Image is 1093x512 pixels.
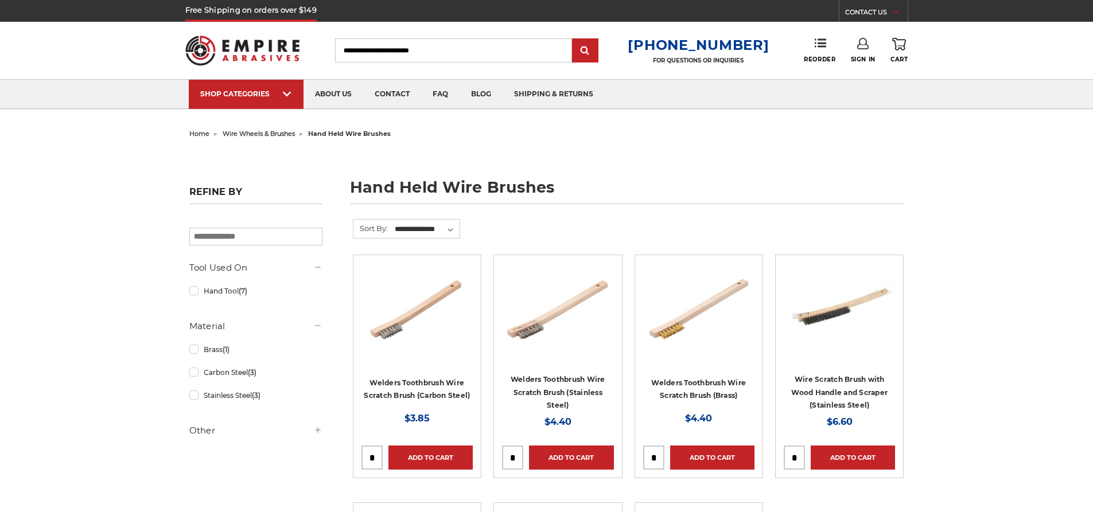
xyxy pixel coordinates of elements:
[784,263,895,355] img: 13.5" scratch brush with scraper
[189,424,322,437] h5: Other
[189,281,322,301] a: Hand Tool(7)
[252,391,260,400] span: (3)
[388,445,473,470] a: Add to Cart
[851,56,876,63] span: Sign In
[685,413,712,424] span: $4.40
[350,179,904,204] h1: hand held wire brushes
[529,445,613,470] a: Add to Cart
[811,445,895,470] a: Add to Cart
[248,368,256,377] span: (3)
[804,56,835,63] span: Reorder
[353,220,388,237] label: Sort By:
[189,339,322,359] a: Brass(1)
[304,80,363,109] a: about us
[200,89,292,98] div: SHOP CATEGORIES
[223,130,295,138] a: wire wheels & brushes
[643,263,754,410] a: Brass Welders Toothbrush
[643,263,754,355] img: Brass Welders Toothbrush
[404,413,430,424] span: $3.85
[185,28,300,73] img: Empire Abrasives
[189,319,322,333] h5: Material
[363,80,421,109] a: contact
[189,385,322,405] a: Stainless Steel(3)
[223,345,230,354] span: (1)
[502,263,613,410] a: Stainless Steel Welders Toothbrush
[628,37,769,53] a: [PHONE_NUMBER]
[827,416,853,427] span: $6.60
[361,263,473,355] img: Carbon Steel Welders Toothbrush
[189,261,322,275] h5: Tool Used On
[670,445,754,470] a: Add to Cart
[189,362,322,382] a: Carbon Steel(3)
[503,80,605,109] a: shipping & returns
[393,221,460,238] select: Sort By:
[804,38,835,62] a: Reorder
[574,40,597,62] input: Submit
[890,56,908,63] span: Cart
[890,38,908,63] a: Cart
[845,6,908,22] a: CONTACT US
[544,416,571,427] span: $4.40
[308,130,391,138] span: hand held wire brushes
[784,263,895,410] a: 13.5" scratch brush with scraper
[628,57,769,64] p: FOR QUESTIONS OR INQUIRIES
[502,263,613,355] img: Stainless Steel Welders Toothbrush
[460,80,503,109] a: blog
[189,186,322,204] h5: Refine by
[361,263,473,410] a: Carbon Steel Welders Toothbrush
[189,130,209,138] a: home
[239,287,247,295] span: (7)
[421,80,460,109] a: faq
